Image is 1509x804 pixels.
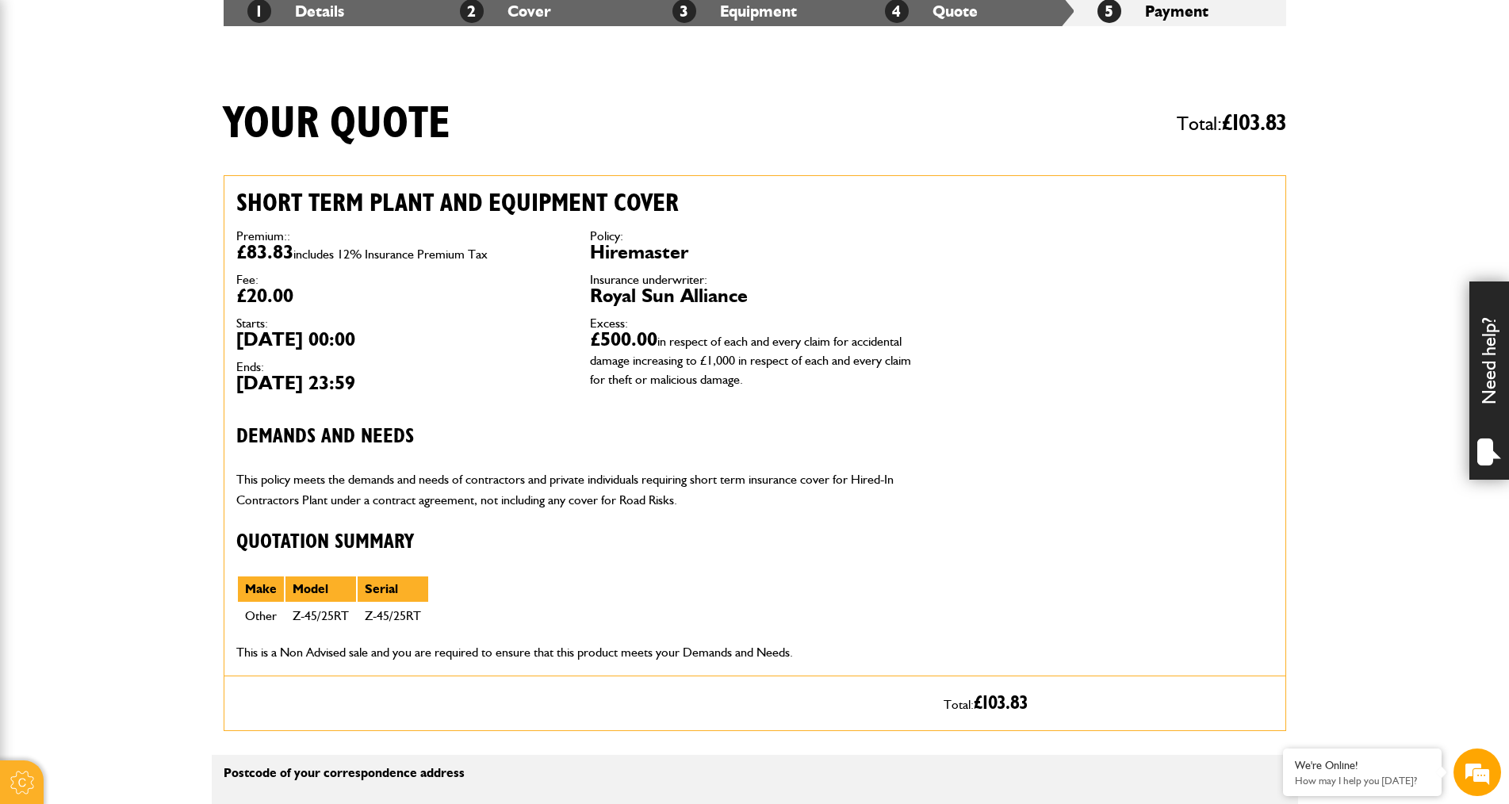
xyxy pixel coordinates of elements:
[236,530,920,555] h3: Quotation Summary
[236,230,566,243] dt: Premium::
[1295,775,1430,787] p: How may I help you today?
[293,247,488,262] span: includes 12% Insurance Premium Tax
[247,2,344,21] a: 1Details
[21,240,289,275] input: Enter your phone number
[236,361,566,373] dt: Ends:
[944,688,1273,718] p: Total:
[590,334,911,387] span: in respect of each and every claim for accidental damage increasing to £1,000 in respect of each ...
[236,425,920,450] h3: Demands and needs
[590,286,920,305] dd: Royal Sun Alliance
[1222,112,1286,135] span: £
[1177,105,1286,142] span: Total:
[236,330,566,349] dd: [DATE] 00:00
[285,603,357,630] td: Z-45/25RT
[460,2,551,21] a: 2Cover
[224,98,450,151] h1: Your quote
[21,193,289,228] input: Enter your email address
[21,287,289,475] textarea: Type your message and hit 'Enter'
[1232,112,1286,135] span: 103.83
[672,2,797,21] a: 3Equipment
[590,274,920,286] dt: Insurance underwriter:
[236,317,566,330] dt: Starts:
[236,642,920,663] p: This is a Non Advised sale and you are required to ensure that this product meets your Demands an...
[27,88,67,110] img: d_20077148190_company_1631870298795_20077148190
[1469,281,1509,480] div: Need help?
[590,230,920,243] dt: Policy:
[285,576,357,603] th: Model
[236,243,566,262] dd: £83.83
[236,274,566,286] dt: Fee:
[236,373,566,392] dd: [DATE] 23:59
[1295,759,1430,772] div: We're Online!
[974,694,1028,713] span: £
[236,286,566,305] dd: £20.00
[982,694,1028,713] span: 103.83
[236,188,920,218] h2: Short term plant and equipment cover
[224,767,924,779] p: Postcode of your correspondence address
[82,89,266,109] div: Chat with us now
[590,243,920,262] dd: Hiremaster
[590,330,920,387] dd: £500.00
[260,8,298,46] div: Minimize live chat window
[21,147,289,182] input: Enter your last name
[237,603,285,630] td: Other
[590,317,920,330] dt: Excess:
[357,603,429,630] td: Z-45/25RT
[216,488,288,510] em: Start Chat
[236,469,920,510] p: This policy meets the demands and needs of contractors and private individuals requiring short te...
[237,576,285,603] th: Make
[357,576,429,603] th: Serial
